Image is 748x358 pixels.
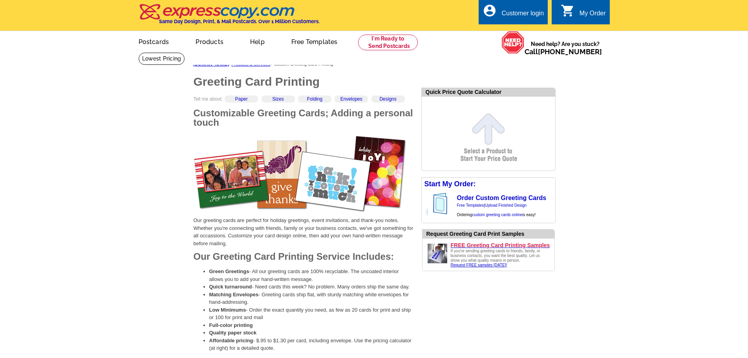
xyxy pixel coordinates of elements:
a: account_circle Customer login [483,9,544,18]
div: Start My Order: [422,178,555,191]
li: - $.95 to $1.30 per card, including envelope. Use the pricing calculator (at right) for a detaile... [209,337,413,352]
li: - Order the exact quantity you need, as few as 20 cards for print and ship or 100 for print and mail [209,306,413,321]
span: Need help? Are you stuck? [525,40,606,56]
a: shopping_cart My Order [561,9,606,18]
div: Quick Price Quote Calculator [422,88,555,97]
span: Call [525,48,602,56]
i: account_circle [483,4,497,18]
a: Products [183,32,236,50]
img: background image for greeting cards arrow [422,191,428,217]
a: FREE Greeting Card Printing Samples [451,242,551,249]
h2: Customizable Greeting Cards; Adding a personal touch [194,108,413,127]
h2: Our Greeting Card Printing Service Includes: [194,252,413,261]
a: Free Templates [457,203,484,207]
a: Sizes [272,96,283,102]
a: Same Day Design, Print, & Mail Postcards. Over 1 Million Customers. [139,9,320,24]
p: Our greeting cards are perfect for holiday greetings, event invitations, and thank-you notes. Whe... [194,217,413,247]
span: Matching Envelopes [209,292,259,297]
img: examples of our greeting card printing [194,134,406,212]
i: shopping_cart [561,4,575,18]
span: Quality paper stock [209,330,257,336]
a: Designs [379,96,396,102]
span: Quick turnaround [209,284,252,290]
a: custom greeting cards online [472,213,522,217]
div: If you're sending greeting cards to friends, family, or business contacts, you want the best qual... [451,249,541,268]
a: [PHONE_NUMBER] [538,48,602,56]
div: Customer login [501,10,544,21]
li: - All our greeting cards are 100% recyclable. The uncoated interior allows you to add your hand-w... [209,268,413,283]
a: Request FREE samples [DATE]! [451,263,507,267]
div: Request Greeting Card Print Samples [426,230,554,238]
img: image of free samples in a mailbox [426,242,449,265]
h1: Greeting Card Printing [194,76,413,88]
a: Envelopes [340,96,362,102]
span: Green Greetings [209,268,249,274]
div: Tell me about: [194,95,413,108]
li: - Greeting cards ship flat, with sturdy matching white envelopes for hand-addressing. [209,291,413,306]
a: Paper [235,96,248,102]
li: - Need cards this week? No problem. Many orders ship the same day. [209,283,413,291]
span: Affordable pricing [209,338,253,343]
img: custom greeting card folded and standing [428,191,456,217]
a: Free Templates [279,32,350,50]
h4: Same Day Design, Print, & Mail Postcards. Over 1 Million Customers. [159,18,320,24]
span: Low Minimums [209,307,246,313]
a: Upload Finished Design [485,203,527,207]
span: Full-color printing [209,322,253,328]
a: Order Custom Greeting Cards [457,195,547,201]
a: Folding [307,96,322,102]
a: Help [238,32,277,50]
img: help [501,31,525,54]
div: My Order [580,10,606,21]
a: Postcards [126,32,182,50]
span: | Ordering is easy! [457,203,536,217]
